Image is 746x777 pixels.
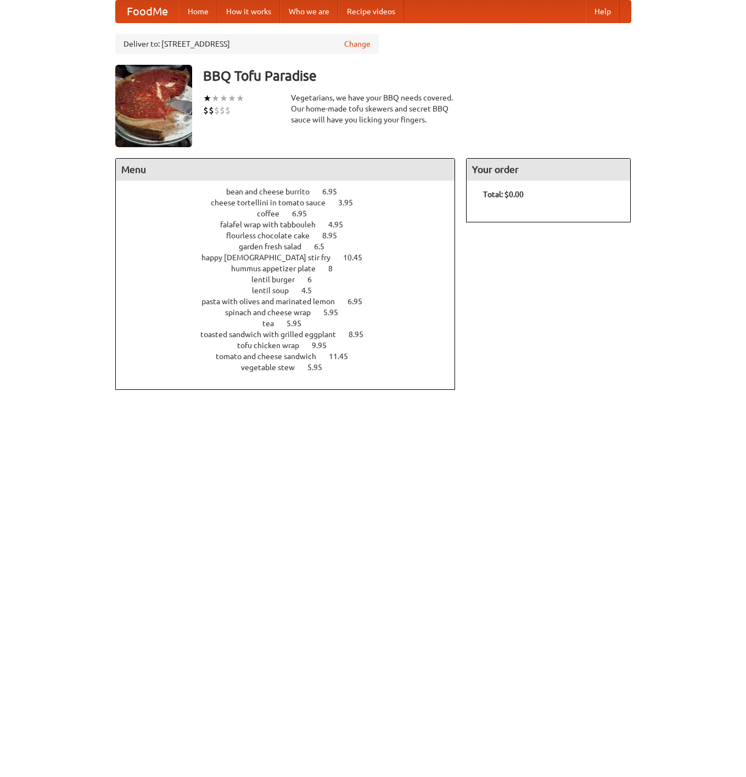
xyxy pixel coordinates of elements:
[301,286,323,295] span: 4.5
[231,264,327,273] span: hummus appetizer plate
[236,92,244,104] li: ★
[220,220,327,229] span: falafel wrap with tabbouleh
[179,1,217,23] a: Home
[239,242,312,251] span: garden fresh salad
[225,308,358,317] a: spinach and cheese wrap 5.95
[225,104,231,116] li: $
[217,1,280,23] a: How it works
[328,264,344,273] span: 8
[231,264,353,273] a: hummus appetizer plate 8
[216,352,368,361] a: tomato and cheese sandwich 11.45
[237,341,310,350] span: tofu chicken wrap
[307,363,333,372] span: 5.95
[347,297,373,306] span: 6.95
[291,92,456,125] div: Vegetarians, we have your BBQ needs covered. Our home-made tofu skewers and secret BBQ sauce will...
[237,341,347,350] a: tofu chicken wrap 9.95
[225,308,322,317] span: spinach and cheese wrap
[257,209,290,218] span: coffee
[201,297,346,306] span: pasta with olives and marinated lemon
[329,352,359,361] span: 11.45
[343,253,373,262] span: 10.45
[586,1,620,23] a: Help
[338,1,404,23] a: Recipe videos
[220,92,228,104] li: ★
[226,231,321,240] span: flourless chocolate cake
[116,1,179,23] a: FoodMe
[201,253,383,262] a: happy [DEMOGRAPHIC_DATA] stir fry 10.45
[338,198,364,207] span: 3.95
[314,242,335,251] span: 6.5
[323,308,349,317] span: 5.95
[220,220,363,229] a: falafel wrap with tabbouleh 4.95
[322,231,348,240] span: 8.95
[252,286,300,295] span: lentil soup
[211,92,220,104] li: ★
[312,341,338,350] span: 9.95
[201,253,341,262] span: happy [DEMOGRAPHIC_DATA] stir fry
[280,1,338,23] a: Who we are
[226,187,357,196] a: bean and cheese burrito 6.95
[241,363,343,372] a: vegetable stew 5.95
[216,352,327,361] span: tomato and cheese sandwich
[226,231,357,240] a: flourless chocolate cake 8.95
[262,319,285,328] span: tea
[200,330,384,339] a: toasted sandwich with grilled eggplant 8.95
[211,198,373,207] a: cheese tortellini in tomato sauce 3.95
[116,159,455,181] h4: Menu
[251,275,332,284] a: lentil burger 6
[287,319,312,328] span: 5.95
[322,187,348,196] span: 6.95
[211,198,336,207] span: cheese tortellini in tomato sauce
[257,209,327,218] a: coffee 6.95
[483,190,524,199] b: Total: $0.00
[203,92,211,104] li: ★
[115,34,379,54] div: Deliver to: [STREET_ADDRESS]
[228,92,236,104] li: ★
[262,319,322,328] a: tea 5.95
[203,104,209,116] li: $
[214,104,220,116] li: $
[209,104,214,116] li: $
[292,209,318,218] span: 6.95
[115,65,192,147] img: angular.jpg
[201,297,383,306] a: pasta with olives and marinated lemon 6.95
[241,363,306,372] span: vegetable stew
[239,242,345,251] a: garden fresh salad 6.5
[200,330,347,339] span: toasted sandwich with grilled eggplant
[203,65,631,87] h3: BBQ Tofu Paradise
[467,159,630,181] h4: Your order
[252,286,332,295] a: lentil soup 4.5
[344,38,371,49] a: Change
[307,275,323,284] span: 6
[349,330,374,339] span: 8.95
[328,220,354,229] span: 4.95
[251,275,306,284] span: lentil burger
[226,187,321,196] span: bean and cheese burrito
[220,104,225,116] li: $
